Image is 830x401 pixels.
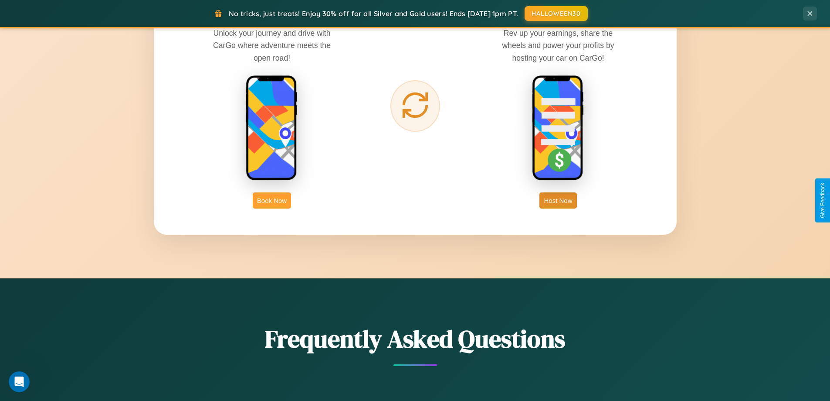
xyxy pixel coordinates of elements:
h2: Frequently Asked Questions [154,322,677,356]
button: HALLOWEEN30 [525,6,588,21]
iframe: Intercom live chat [9,371,30,392]
p: Unlock your journey and drive with CarGo where adventure meets the open road! [207,27,337,64]
p: Rev up your earnings, share the wheels and power your profits by hosting your car on CarGo! [493,27,623,64]
div: Give Feedback [820,183,826,218]
span: No tricks, just treats! Enjoy 30% off for all Silver and Gold users! Ends [DATE] 1pm PT. [229,9,518,18]
button: Host Now [539,192,576,209]
img: host phone [532,75,584,182]
button: Book Now [253,192,291,209]
img: rent phone [246,75,298,182]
